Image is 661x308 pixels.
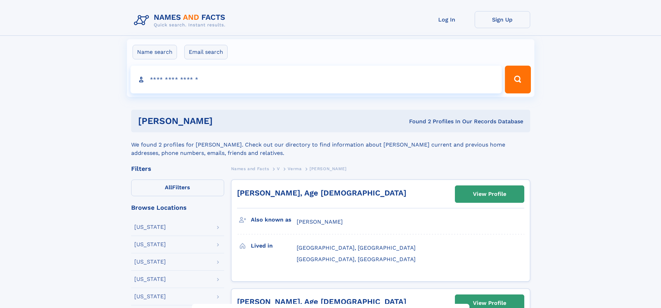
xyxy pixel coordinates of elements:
span: Verma [288,166,302,171]
label: Name search [133,45,177,59]
div: [US_STATE] [134,276,166,282]
div: [US_STATE] [134,242,166,247]
a: Log In [419,11,475,28]
div: Found 2 Profiles In Our Records Database [311,118,523,125]
h1: [PERSON_NAME] [138,117,311,125]
label: Email search [184,45,228,59]
h3: Lived in [251,240,297,252]
span: V [277,166,280,171]
label: Filters [131,180,224,196]
div: [US_STATE] [134,224,166,230]
span: All [165,184,172,191]
a: V [277,164,280,173]
input: search input [130,66,502,93]
a: Verma [288,164,302,173]
a: Sign Up [475,11,530,28]
button: Search Button [505,66,531,93]
div: View Profile [473,186,506,202]
div: [US_STATE] [134,294,166,299]
span: [PERSON_NAME] [310,166,347,171]
a: [PERSON_NAME], Age [DEMOGRAPHIC_DATA] [237,297,406,306]
img: Logo Names and Facts [131,11,231,30]
span: [PERSON_NAME] [297,218,343,225]
span: [GEOGRAPHIC_DATA], [GEOGRAPHIC_DATA] [297,256,416,263]
div: [US_STATE] [134,259,166,265]
a: Names and Facts [231,164,269,173]
div: Browse Locations [131,205,224,211]
a: [PERSON_NAME], Age [DEMOGRAPHIC_DATA] [237,189,406,197]
div: We found 2 profiles for [PERSON_NAME]. Check out our directory to find information about [PERSON_... [131,132,530,157]
div: Filters [131,166,224,172]
a: View Profile [455,186,524,202]
span: [GEOGRAPHIC_DATA], [GEOGRAPHIC_DATA] [297,244,416,251]
h3: Also known as [251,214,297,226]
